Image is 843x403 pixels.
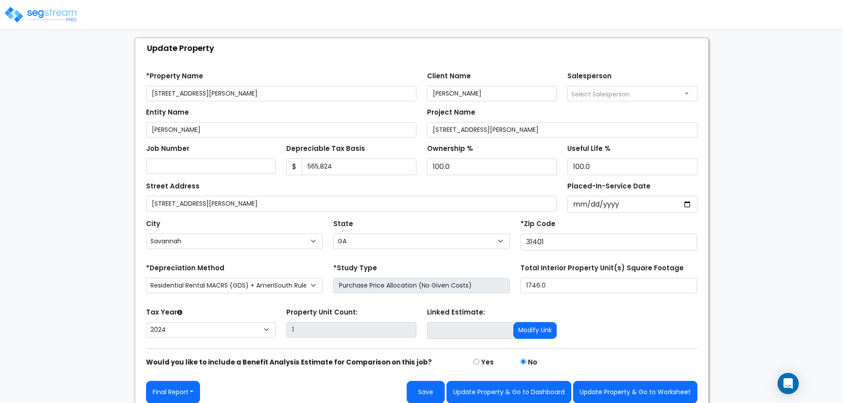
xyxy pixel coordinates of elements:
label: Ownership % [427,144,473,154]
label: No [528,357,537,368]
strong: Would you like to include a Benefit Analysis Estimate for Comparison on this job? [146,357,432,367]
input: Depreciation [567,158,697,175]
span: Select Salesperson [571,90,630,99]
input: Client Name [427,86,557,101]
label: Yes [481,357,494,368]
div: Update Property [140,38,708,58]
label: Job Number [146,144,189,154]
div: Open Intercom Messenger [778,373,799,394]
input: total square foot [520,278,697,293]
label: *Property Name [146,71,203,81]
input: Zip Code [520,234,697,250]
label: *Zip Code [520,219,555,229]
label: Tax Year [146,307,182,318]
label: Useful Life % [567,144,611,154]
label: Project Name [427,107,475,118]
label: Street Address [146,181,200,192]
button: Modify Link [513,322,557,339]
input: Street Address [146,196,557,211]
label: *Study Type [333,263,377,273]
label: City [146,219,160,229]
label: Placed-In-Service Date [567,181,651,192]
label: Entity Name [146,107,189,118]
img: logo_pro_r.png [4,6,79,23]
label: Salesperson [567,71,612,81]
label: Depreciable Tax Basis [286,144,365,154]
label: Property Unit Count: [286,307,358,318]
span: $ [286,158,302,175]
input: Property Name [146,86,416,101]
label: Linked Estimate: [427,307,485,318]
input: 0.00 [302,158,416,175]
input: Ownership [427,158,557,175]
label: Total Interior Property Unit(s) Square Footage [520,263,684,273]
label: Client Name [427,71,471,81]
label: State [333,219,353,229]
input: Project Name [427,122,697,138]
input: Building Count [286,322,416,338]
input: Entity Name [146,122,416,138]
label: *Depreciation Method [146,263,224,273]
